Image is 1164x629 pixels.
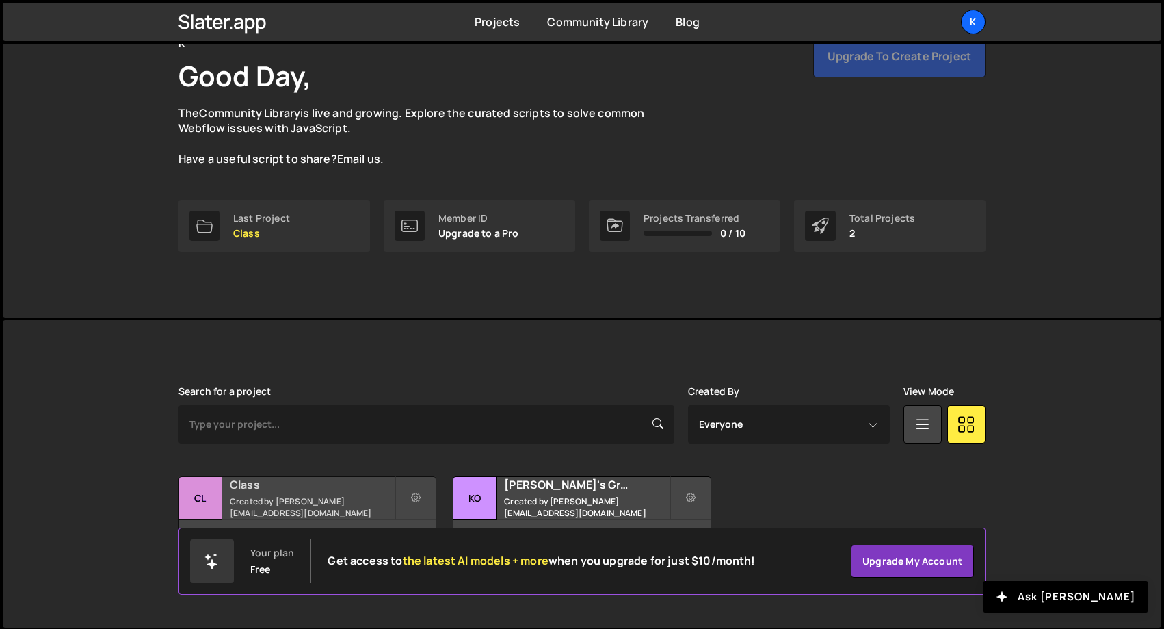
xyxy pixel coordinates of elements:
a: Community Library [547,14,648,29]
div: 12 pages, last updated by over [DATE] [453,520,710,561]
button: Ask [PERSON_NAME] [983,581,1148,613]
label: View Mode [903,386,954,397]
a: Blog [676,14,700,29]
a: Community Library [199,105,300,120]
span: the latest AI models + more [403,553,548,568]
p: Class [233,228,290,239]
p: The is live and growing. Explore the curated scripts to solve common Webflow issues with JavaScri... [178,105,671,167]
a: Ko [PERSON_NAME]'s Groovy Site Created by [PERSON_NAME][EMAIL_ADDRESS][DOMAIN_NAME] 12 pages, las... [453,476,711,562]
a: Email us [337,151,380,166]
div: Cl [179,477,222,520]
p: 2 [849,228,915,239]
div: Total Projects [849,213,915,224]
label: Created By [688,386,740,397]
div: 9 pages, last updated by over [DATE] [179,520,436,561]
h2: Class [230,477,395,492]
div: Free [250,564,271,575]
a: K [961,10,986,34]
input: Type your project... [178,405,674,444]
h2: [PERSON_NAME]'s Groovy Site [504,477,669,492]
small: Created by [PERSON_NAME][EMAIL_ADDRESS][DOMAIN_NAME] [230,496,395,519]
span: 0 / 10 [720,228,745,239]
div: Your plan [250,548,294,559]
a: Last Project Class [178,200,370,252]
a: Cl Class Created by [PERSON_NAME][EMAIL_ADDRESS][DOMAIN_NAME] 9 pages, last updated by over [DATE] [178,476,436,562]
small: Created by [PERSON_NAME][EMAIL_ADDRESS][DOMAIN_NAME] [504,496,669,519]
label: Search for a project [178,386,271,397]
h1: Good Day, [178,57,311,94]
a: Projects [475,14,520,29]
div: Member ID [438,213,519,224]
h2: Get access to when you upgrade for just $10/month! [328,554,755,567]
div: Projects Transferred [644,213,745,224]
p: Upgrade to a Pro [438,228,519,239]
a: Upgrade my account [851,545,974,578]
div: Ko [453,477,497,520]
div: Last Project [233,213,290,224]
